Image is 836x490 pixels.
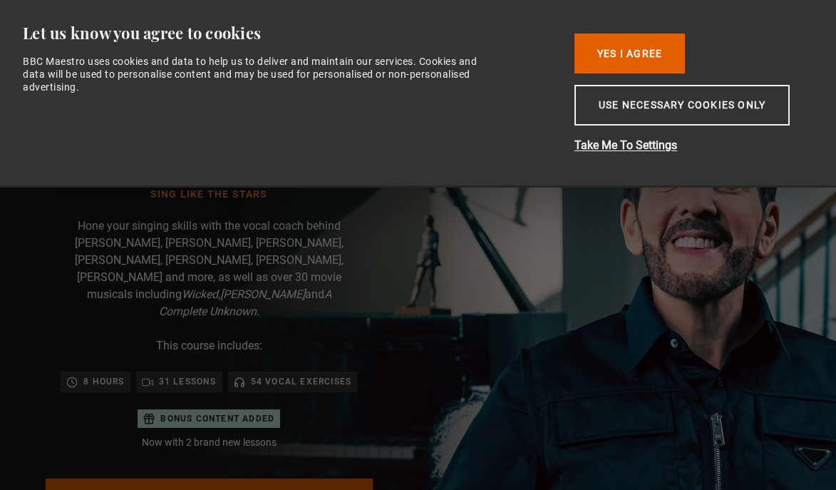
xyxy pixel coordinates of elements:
i: [PERSON_NAME] [220,287,305,301]
p: 54 Vocal Exercises [251,374,352,389]
p: 8 hours [83,374,124,389]
button: Yes I Agree [574,34,685,73]
i: A Complete Unknown [159,287,331,318]
h1: Sing Like the Stars [82,189,336,200]
p: Bonus content added [160,412,274,425]
div: Let us know you agree to cookies [23,23,552,44]
button: Use necessary cookies only [574,85,790,126]
div: BBC Maestro uses cookies and data to help us to deliver and maintain our services. Cookies and da... [23,55,500,94]
button: Take Me To Settings [574,137,803,154]
p: Hone your singing skills with the vocal coach behind [PERSON_NAME], [PERSON_NAME], [PERSON_NAME],... [66,218,351,320]
p: 31 lessons [159,374,217,389]
i: Wicked [182,287,218,301]
p: This course includes: [156,337,262,354]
